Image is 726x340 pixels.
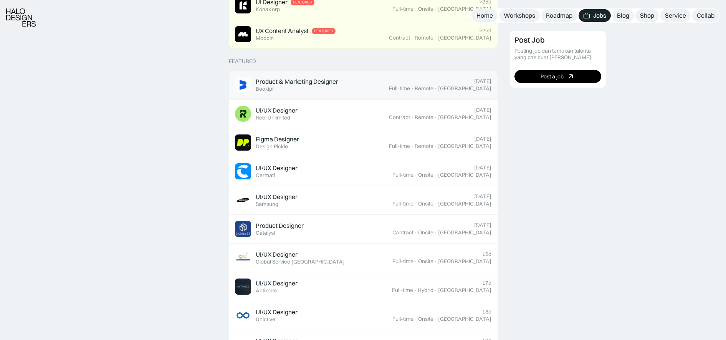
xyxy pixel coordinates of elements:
div: [GEOGRAPHIC_DATA] [438,143,491,149]
a: Job ImageUI/UX DesignerUnictive18dFull-time·Onsite·[GEOGRAPHIC_DATA] [229,301,498,330]
div: · [434,172,437,178]
div: Reel Unlimited [256,114,290,121]
div: Jobs [593,12,606,20]
div: Onsite [418,316,433,322]
img: Job Image [235,307,251,323]
div: Unictive [256,316,275,323]
div: Featured [314,29,333,33]
div: · [414,287,417,294]
div: [GEOGRAPHIC_DATA] [438,229,491,236]
div: Home [476,12,493,20]
div: Hybrid [418,287,433,294]
a: Post a job [514,70,601,83]
div: [GEOGRAPHIC_DATA] [438,258,491,265]
div: · [414,6,417,12]
div: Workshops [504,12,535,20]
div: [GEOGRAPHIC_DATA] [438,316,491,322]
img: Job Image [235,192,251,208]
a: Job ImageUI/UX DesignerSamsung[DATE]Full-time·Onsite·[GEOGRAPHIC_DATA] [229,186,498,215]
div: Featured [229,58,256,65]
div: [GEOGRAPHIC_DATA] [438,85,491,92]
div: Cermati [256,172,275,179]
div: Mobbin [256,35,274,41]
div: Shop [640,12,654,20]
div: Roadmap [546,12,572,20]
a: Job ImageUI/UX DesignerCermati[DATE]Full-time·Onsite·[GEOGRAPHIC_DATA] [229,157,498,186]
div: · [411,114,414,121]
div: KonaKorp [256,6,280,13]
a: Job ImageUX Content AnalystFeaturedMobbin>25dContract·Remote·[GEOGRAPHIC_DATA] [229,20,498,49]
div: UI/UX Designer [256,250,298,259]
div: 16d [482,251,491,257]
div: [DATE] [474,164,491,171]
img: Job Image [235,250,251,266]
div: · [414,316,417,322]
a: Job ImageUI/UX DesignerAntikode17dFull-time·Hybrid·[GEOGRAPHIC_DATA] [229,272,498,301]
div: [DATE] [474,78,491,85]
div: [GEOGRAPHIC_DATA] [438,6,491,12]
div: Collab [697,12,714,20]
a: Job ImageUI/UX DesignerGlobal Service [GEOGRAPHIC_DATA]16dFull-time·Onsite·[GEOGRAPHIC_DATA] [229,244,498,272]
div: Onsite [418,172,433,178]
div: [DATE] [474,222,491,229]
div: >25d [479,27,491,34]
div: Remote [415,114,433,121]
div: Post a job [541,73,564,80]
div: Remote [415,143,433,149]
a: Roadmap [541,9,577,22]
img: Job Image [235,163,251,179]
div: [GEOGRAPHIC_DATA] [438,114,491,121]
a: Service [660,9,691,22]
div: Catalyst [256,230,275,236]
div: Antikode [256,287,277,294]
img: Job Image [235,26,251,42]
div: Samsung [256,201,278,207]
div: · [414,201,417,207]
div: Global Service [GEOGRAPHIC_DATA] [256,259,345,265]
a: Home [472,9,498,22]
div: [DATE] [474,107,491,113]
div: · [434,229,437,236]
div: Onsite [418,258,433,265]
div: · [434,287,437,294]
div: [GEOGRAPHIC_DATA] [438,35,491,41]
div: Full-time [392,316,413,322]
div: Product Designer [256,222,304,230]
div: Full-time [389,85,410,92]
div: · [434,258,437,265]
a: Jobs [579,9,611,22]
div: Blog [617,12,629,20]
div: Service [665,12,686,20]
div: [DATE] [474,136,491,142]
div: · [411,85,414,92]
div: Full-time [389,143,410,149]
div: UI/UX Designer [256,164,298,172]
div: Remote [415,85,433,92]
div: Posting job dan temukan talenta yang pas buat [PERSON_NAME]. [514,48,601,61]
div: [GEOGRAPHIC_DATA] [438,172,491,178]
div: UI/UX Designer [256,308,298,316]
div: · [414,172,417,178]
a: Job ImageProduct & Marketing DesignerBookipi[DATE]Full-time·Remote·[GEOGRAPHIC_DATA] [229,71,498,100]
div: Contract [389,35,410,41]
a: Job ImageFigma DesignerDesign Pickle[DATE]Full-time·Remote·[GEOGRAPHIC_DATA] [229,128,498,157]
img: Job Image [235,134,251,151]
a: Shop [635,9,659,22]
div: · [411,143,414,149]
div: Contract [392,229,413,236]
div: · [434,35,437,41]
img: Job Image [235,106,251,122]
div: UI/UX Designer [256,193,298,201]
div: · [434,201,437,207]
div: UX Content Analyst [256,27,309,35]
div: Onsite [418,201,433,207]
div: Full-time [392,172,413,178]
div: Post Job [514,35,545,45]
div: Onsite [418,229,433,236]
div: · [434,143,437,149]
a: Job ImageUI/UX DesignerReel Unlimited[DATE]Contract·Remote·[GEOGRAPHIC_DATA] [229,100,498,128]
div: Remote [415,35,433,41]
img: Job Image [235,221,251,237]
a: Blog [612,9,634,22]
div: · [434,85,437,92]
